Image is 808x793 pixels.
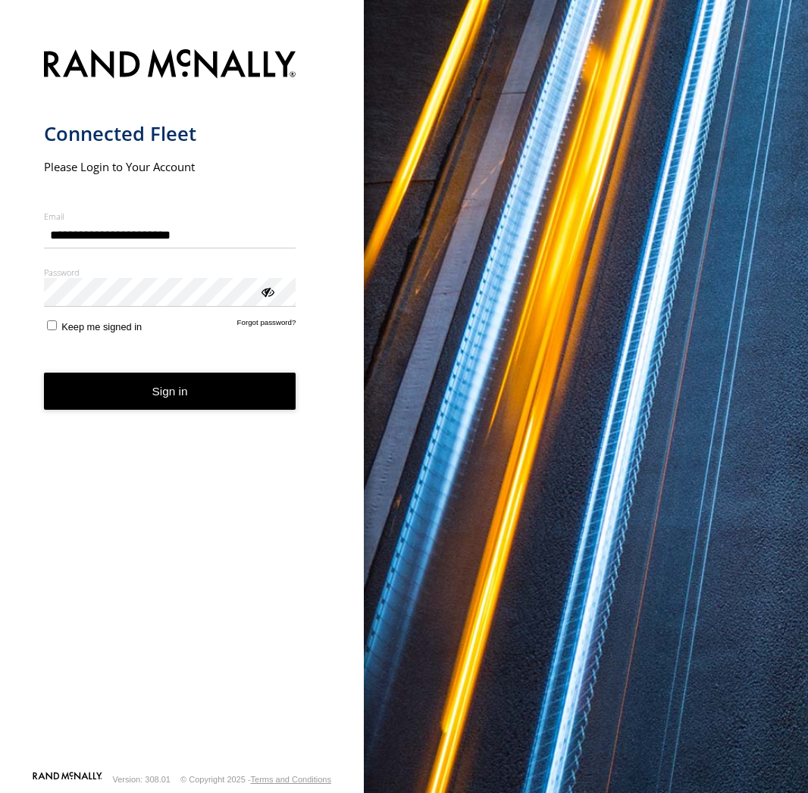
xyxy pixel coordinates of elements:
label: Email [44,211,296,222]
h2: Please Login to Your Account [44,159,296,174]
div: Version: 308.01 [113,775,171,784]
div: ViewPassword [259,283,274,298]
form: main [44,40,321,770]
img: Rand McNally [44,46,296,85]
h1: Connected Fleet [44,121,296,146]
a: Terms and Conditions [251,775,331,784]
button: Sign in [44,373,296,410]
a: Visit our Website [33,772,102,787]
div: © Copyright 2025 - [180,775,331,784]
span: Keep me signed in [61,321,142,332]
input: Keep me signed in [47,320,57,330]
a: Forgot password? [237,318,296,332]
label: Password [44,267,296,278]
